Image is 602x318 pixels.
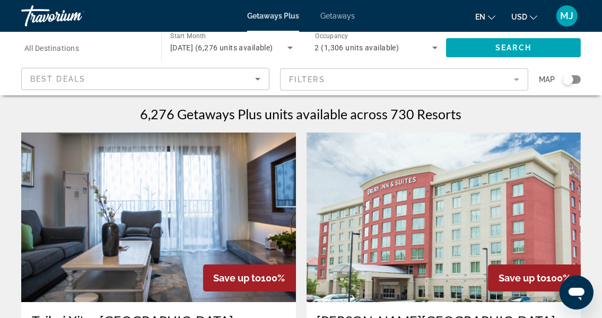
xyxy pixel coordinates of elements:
[203,264,296,291] div: 100%
[315,43,399,52] span: 2 (1,306 units available)
[21,2,127,30] a: Travorium
[214,272,261,284] span: Save up to
[446,38,581,57] button: Search
[560,276,594,310] iframe: Button to launch messaging window
[561,11,574,21] span: MJ
[495,43,531,52] span: Search
[475,9,495,24] button: Change language
[170,33,206,40] span: Start Month
[539,72,555,87] span: Map
[30,75,85,83] span: Best Deals
[280,68,528,91] button: Filter
[21,132,296,302] img: DR29I01X.jpg
[475,13,485,21] span: en
[30,73,260,85] mat-select: Sort by
[553,5,581,27] button: User Menu
[247,12,299,20] a: Getaways Plus
[170,43,273,52] span: [DATE] (6,276 units available)
[488,264,581,291] div: 100%
[315,33,348,40] span: Occupancy
[24,44,79,52] span: All Destinations
[320,12,355,20] a: Getaways
[307,132,581,302] img: S267E01X.jpg
[141,106,462,122] h1: 6,276 Getaways Plus units available across 730 Resorts
[499,272,546,284] span: Save up to
[511,13,527,21] span: USD
[511,9,537,24] button: Change currency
